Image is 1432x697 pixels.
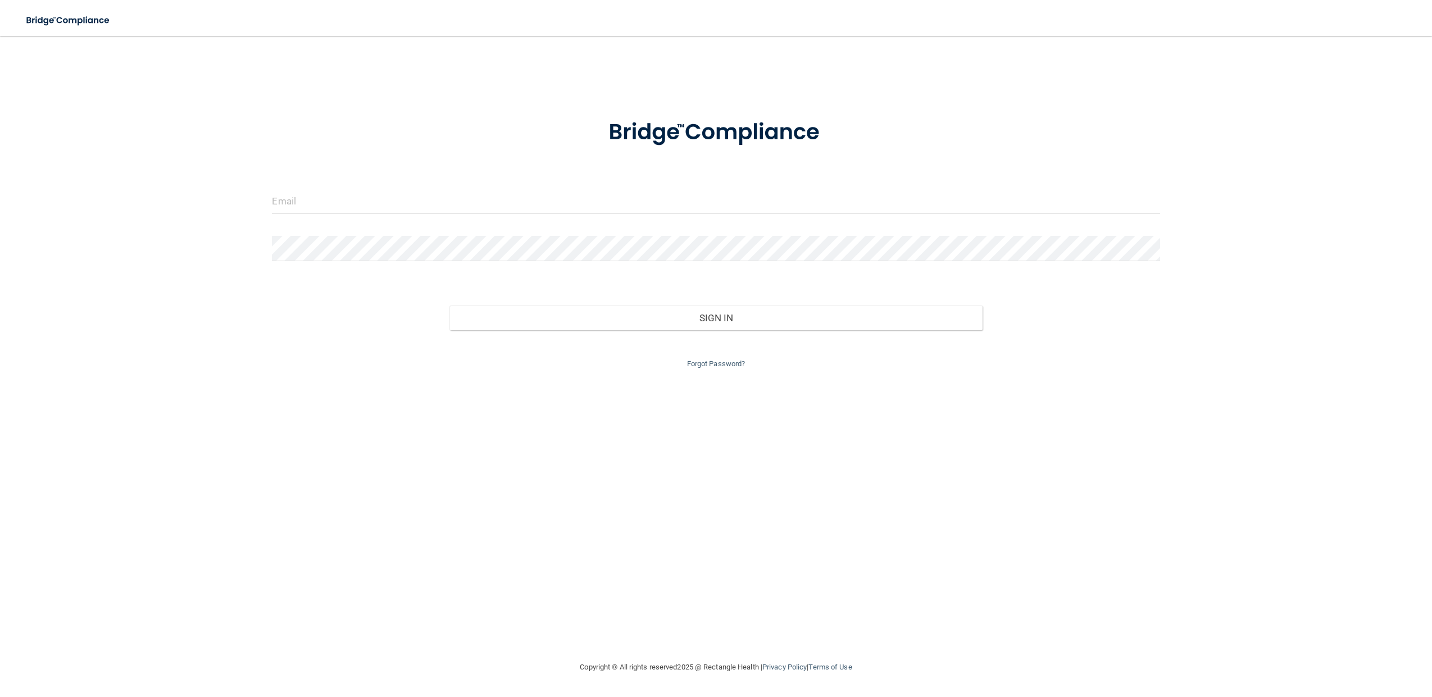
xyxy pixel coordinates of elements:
[272,189,1160,214] input: Email
[585,103,847,162] img: bridge_compliance_login_screen.278c3ca4.svg
[17,9,120,32] img: bridge_compliance_login_screen.278c3ca4.svg
[808,663,852,671] a: Terms of Use
[511,649,921,685] div: Copyright © All rights reserved 2025 @ Rectangle Health | |
[687,359,745,368] a: Forgot Password?
[449,306,982,330] button: Sign In
[762,663,807,671] a: Privacy Policy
